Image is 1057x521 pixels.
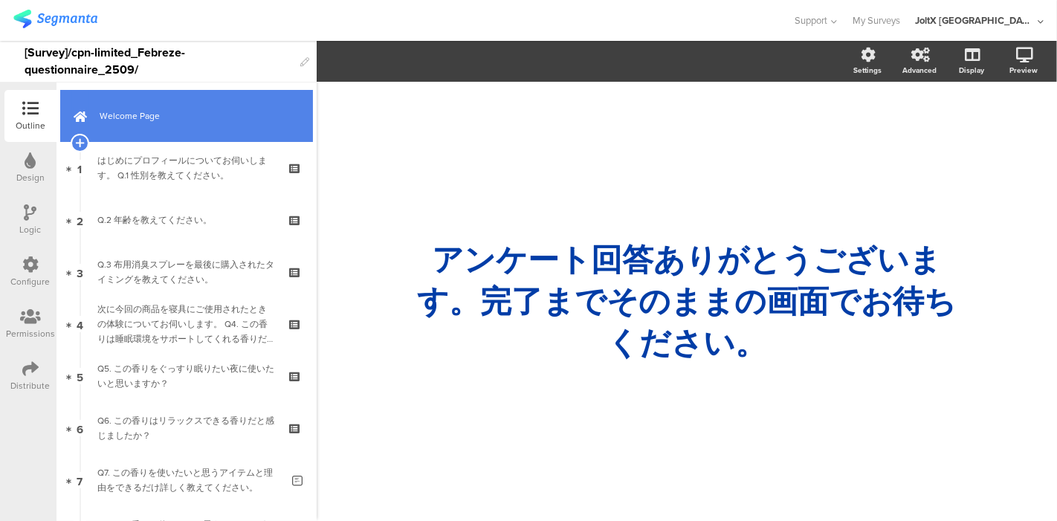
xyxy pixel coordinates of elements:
img: segmanta logo [13,10,97,28]
div: Settings [853,65,882,76]
span: Support [795,13,828,27]
span: 5 [77,368,83,384]
span: 1 [78,160,83,176]
div: 次に今回の商品を寝具にご使用されたときの体験についてお伺いします。 Q4. この香りは睡眠環境をサポートしてくれる香りだと感じましたか？ [97,302,275,346]
span: Welcome Page [100,109,290,123]
a: Welcome Page [60,90,313,142]
a: 1 はじめにプロフィールについてお伺いします。 Q.1 性別を教えてください。 [60,142,313,194]
div: Outline [16,119,45,132]
span: 6 [77,420,83,436]
div: [Survey]/cpn-limited_Febreze-questionnaire_2509/ [25,41,293,82]
span: 7 [77,472,83,488]
div: Configure [11,275,51,288]
div: Preview [1009,65,1038,76]
a: 2 Q.2 年齢を教えてください。 [60,194,313,246]
div: Q5. この香りをぐっすり眠りたい夜に使いたいと思いますか？ [97,361,275,391]
span: 4 [77,316,83,332]
a: 3 Q.3 布用消臭スプレーを最後に購入されたタイミングを教えてください。 [60,246,313,298]
a: 6 Q6. この香りはリラックスできる香りだと感じましたか？ [60,402,313,454]
div: Q6. この香りはリラックスできる香りだと感じましたか？ [97,413,275,443]
span: 3 [77,264,83,280]
div: Logic [20,223,42,236]
div: はじめにプロフィールについてお伺いします。 Q.1 性別を教えてください。 [97,153,275,183]
div: Advanced [902,65,937,76]
div: Design [16,171,45,184]
div: Q.2 年齢を教えてください。 [97,213,275,227]
a: 4 次に今回の商品を寝具にご使用されたときの体験についてお伺いします。 Q4. この香りは睡眠環境をサポートしてくれる香りだと感じましたか？ [60,298,313,350]
a: 5 Q5. この香りをぐっすり眠りたい夜に使いたいと思いますか？ [60,350,313,402]
div: Display [959,65,984,76]
p: アンケート回答ありがとうございます。完了までそのままの画面でお待ちください。 [412,239,962,364]
span: 2 [77,212,83,228]
a: 7 Q7. この香りを使いたいと思うアイテムと理由をできるだけ詳しく教えてください。 [60,454,313,506]
div: Permissions [6,327,55,340]
div: Q7. この香りを使いたいと思うアイテムと理由をできるだけ詳しく教えてください。 [97,465,281,495]
div: Distribute [11,379,51,392]
div: JoltX [GEOGRAPHIC_DATA] [915,13,1034,27]
div: Q.3 布用消臭スプレーを最後に購入されたタイミングを教えてください。 [97,257,275,287]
